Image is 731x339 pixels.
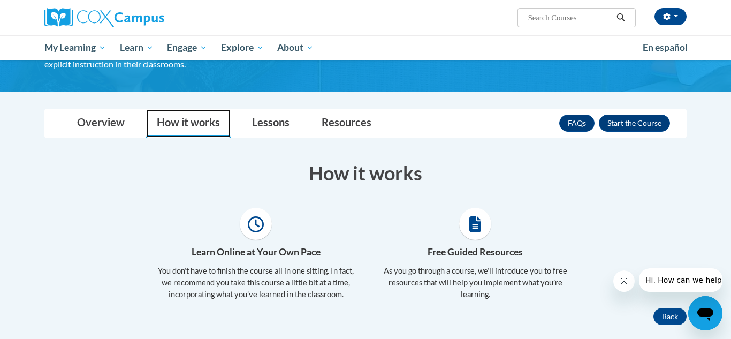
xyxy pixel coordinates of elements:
[271,35,321,60] a: About
[221,41,264,54] span: Explore
[527,11,613,24] input: Search Courses
[654,8,687,25] button: Account Settings
[374,245,577,259] h4: Free Guided Resources
[66,109,135,138] a: Overview
[44,160,687,186] h3: How it works
[44,8,248,27] a: Cox Campus
[653,308,687,325] button: Back
[241,109,300,138] a: Lessons
[120,41,154,54] span: Learn
[37,35,113,60] a: My Learning
[643,42,688,53] span: En español
[613,11,629,24] button: Search
[636,36,695,59] a: En español
[374,265,577,300] p: As you go through a course, we’ll introduce you to free resources that will help you implement wh...
[613,270,635,292] iframe: Close message
[28,35,703,60] div: Main menu
[154,265,357,300] p: You don’t have to finish the course all in one sitting. In fact, we recommend you take this cours...
[146,109,231,138] a: How it works
[688,296,722,330] iframe: Button to launch messaging window
[559,115,595,132] a: FAQs
[44,8,164,27] img: Cox Campus
[44,41,106,54] span: My Learning
[6,7,87,16] span: Hi. How can we help?
[113,35,161,60] a: Learn
[214,35,271,60] a: Explore
[167,41,207,54] span: Engage
[154,245,357,259] h4: Learn Online at Your Own Pace
[599,115,670,132] button: Enroll
[277,41,314,54] span: About
[639,268,722,292] iframe: Message from company
[160,35,214,60] a: Engage
[311,109,382,138] a: Resources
